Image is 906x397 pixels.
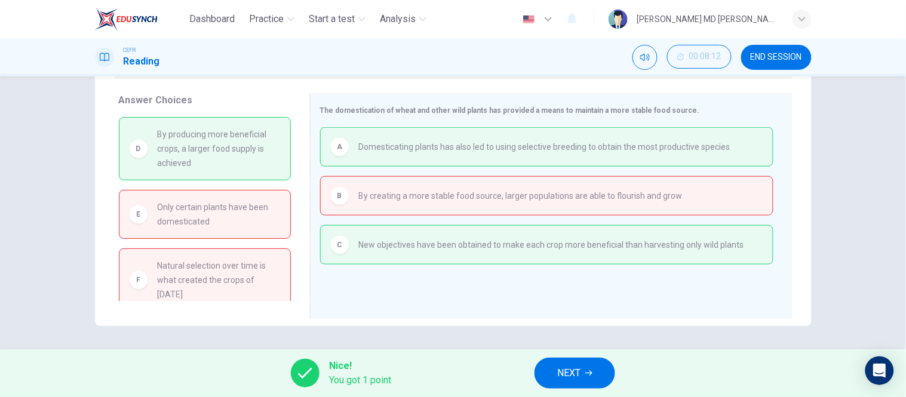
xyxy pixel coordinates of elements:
[244,8,299,30] button: Practice
[95,7,158,31] img: EduSynch logo
[535,358,615,389] button: NEXT
[129,270,148,290] div: F
[689,52,721,61] span: 00:08:12
[557,365,581,381] span: NEXT
[329,359,391,373] span: Nice!
[632,45,658,70] div: Mute
[637,12,778,26] div: [PERSON_NAME] MD [PERSON_NAME]
[320,106,700,115] span: The domestication of wheat and other wild plants has provided a means to maintain a more stable f...
[521,15,536,24] img: en
[359,189,683,203] span: By creating a more stable food source, larger populations are able to flourish and grow
[609,10,628,29] img: Profile picture
[667,45,732,69] button: 00:08:12
[158,127,281,170] span: By producing more beneficial crops, a larger food supply is achieved
[185,8,239,30] button: Dashboard
[380,12,416,26] span: Analysis
[158,200,281,229] span: Only certain plants have been domesticated
[129,205,148,224] div: E
[158,258,281,301] span: Natural selection over time is what created the crops of [DATE]
[95,7,185,31] a: EduSynch logo
[249,12,284,26] span: Practice
[119,94,193,106] span: Answer Choices
[304,8,370,30] button: Start a test
[124,54,160,69] h1: Reading
[330,137,349,156] div: A
[330,186,349,205] div: B
[359,238,744,252] span: New objectives have been obtained to make each crop more beneficial than harvesting only wild plants
[667,45,732,70] div: Hide
[359,140,730,154] span: Domesticating plants has also led to using selective breeding to obtain the most productive species
[309,12,355,26] span: Start a test
[124,46,136,54] span: CEFR
[329,373,391,387] span: You got 1 point
[751,53,802,62] span: END SESSION
[330,235,349,254] div: C
[375,8,431,30] button: Analysis
[865,356,894,385] div: Open Intercom Messenger
[189,12,235,26] span: Dashboard
[741,45,812,70] button: END SESSION
[129,139,148,158] div: D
